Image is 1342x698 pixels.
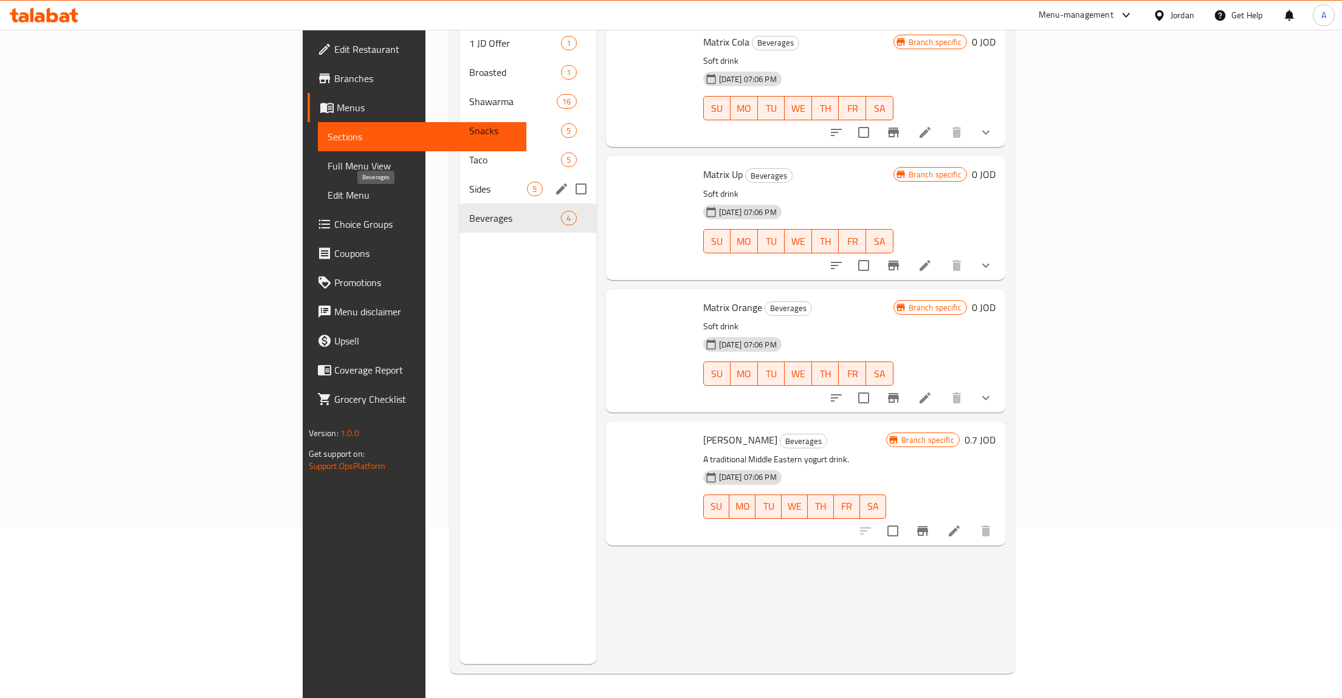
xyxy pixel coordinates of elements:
span: 1 JD Offer [469,36,561,50]
span: Beverages [469,211,561,225]
button: MO [731,96,758,120]
button: delete [942,251,971,280]
span: SA [865,498,881,515]
span: Menu disclaimer [334,304,517,319]
button: Branch-specific-item [908,516,937,546]
a: Sections [318,122,527,151]
div: Beverages [745,168,793,183]
span: 1.0.0 [341,425,360,441]
span: Beverages [752,36,799,50]
h6: 0 JOD [972,166,996,183]
span: Upsell [334,334,517,348]
button: SA [866,229,893,253]
nav: Menu sections [459,24,596,238]
button: TH [812,361,839,386]
div: Jordan [1171,9,1194,22]
a: Menu disclaimer [308,297,527,326]
span: WE [790,100,807,117]
span: Coupons [334,246,517,261]
button: TH [808,494,834,519]
button: MO [729,494,755,519]
span: Sections [328,129,517,144]
span: WE [790,365,807,383]
div: items [527,182,542,196]
button: SU [703,96,731,120]
button: SU [703,229,731,253]
span: 5 [562,125,576,137]
span: 5 [528,183,542,195]
span: Beverages [746,169,792,183]
button: SA [860,494,886,519]
a: Edit Menu [318,180,527,210]
div: items [561,123,576,138]
span: SU [709,100,726,117]
span: A [1321,9,1326,22]
div: items [561,65,576,80]
span: TU [763,365,780,383]
span: WE [790,233,807,250]
div: Sides5edit [459,174,596,204]
svg: Show Choices [979,258,993,273]
button: sort-choices [822,251,851,280]
span: TU [760,498,777,515]
span: Beverages [765,301,811,315]
span: Shawarma [469,94,557,109]
span: 1 [562,67,576,78]
p: Soft drink [703,319,893,334]
span: 5 [562,154,576,166]
span: SU [709,233,726,250]
button: sort-choices [822,118,851,147]
span: SA [871,365,889,383]
div: Beverages4 [459,204,596,233]
span: Matrix Orange [703,298,762,316]
h6: 0 JOD [972,33,996,50]
button: show more [971,383,1000,412]
span: Edit Menu [328,188,517,202]
span: Matrix Cola [703,33,749,51]
button: delete [971,516,1000,546]
button: delete [942,118,971,147]
button: TU [755,494,782,519]
span: FR [844,233,861,250]
span: [DATE] 07:06 PM [714,207,782,218]
p: A traditional Middle Eastern yogurt drink. [703,452,886,467]
span: Branch specific [904,36,966,48]
a: Edit Restaurant [308,35,527,64]
span: FR [844,365,861,383]
button: FR [839,361,866,386]
span: Full Menu View [328,159,517,173]
span: TU [763,100,780,117]
button: WE [782,494,808,519]
h6: 0.7 JOD [965,431,996,448]
span: Get support on: [309,446,365,462]
a: Edit menu item [918,125,932,140]
div: Snacks5 [459,116,596,145]
span: TH [817,365,834,383]
div: Broasted1 [459,58,596,87]
span: [PERSON_NAME] [703,431,777,449]
span: Promotions [334,275,517,290]
button: WE [785,361,812,386]
button: show more [971,118,1000,147]
span: Branch specific [896,434,959,446]
button: TU [758,361,785,386]
button: delete [942,383,971,412]
a: Support.OpsPlatform [309,458,386,474]
span: Branch specific [904,169,966,180]
span: Choice Groups [334,217,517,231]
span: TH [817,233,834,250]
span: Edit Restaurant [334,42,517,56]
button: WE [785,96,812,120]
button: sort-choices [822,383,851,412]
span: Beverages [780,434,827,448]
button: SU [703,494,730,519]
span: SU [709,365,726,383]
a: Edit menu item [918,258,932,273]
span: TH [813,498,829,515]
span: 16 [557,96,576,108]
button: Branch-specific-item [879,251,908,280]
a: Edit menu item [918,391,932,405]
